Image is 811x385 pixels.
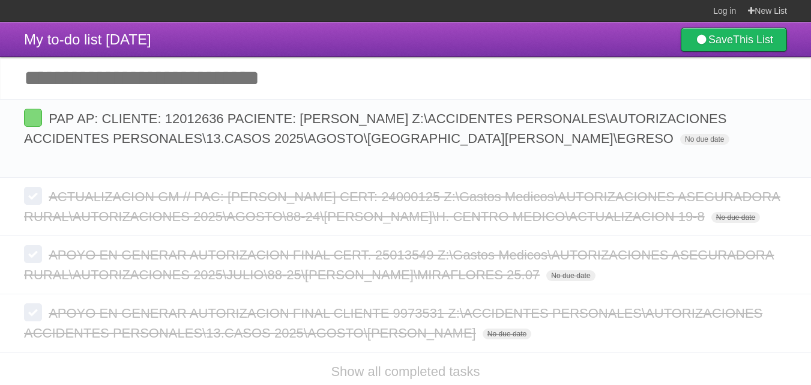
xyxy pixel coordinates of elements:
span: No due date [483,329,531,339]
span: No due date [711,212,760,223]
span: No due date [680,134,729,145]
label: Done [24,109,42,127]
label: Done [24,245,42,263]
span: PAP AP: CLIENTE: 12012636 PACIENTE: [PERSON_NAME] Z:\ACCIDENTES PERSONALES\AUTORIZACIONES ACCIDEN... [24,111,726,146]
label: Done [24,187,42,205]
span: APOYO EN GENERAR AUTORIZACION FINAL CERT. 25013549 Z:\Gastos Medicos\AUTORIZACIONES ASEGURADORA R... [24,247,774,282]
span: No due date [546,270,595,281]
span: APOYO EN GENERAR AUTORIZACION FINAL CLIENTE 9973531 Z:\ACCIDENTES PERSONALES\AUTORIZACIONES ACCID... [24,306,762,341]
a: Show all completed tasks [331,364,480,379]
span: My to-do list [DATE] [24,31,151,47]
label: Done [24,303,42,321]
span: ACTUALIZACION GM // PAC: [PERSON_NAME] CERT: 24000125 Z:\Gastos Medicos\AUTORIZACIONES ASEGURADOR... [24,189,780,224]
b: This List [733,34,773,46]
a: SaveThis List [681,28,787,52]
